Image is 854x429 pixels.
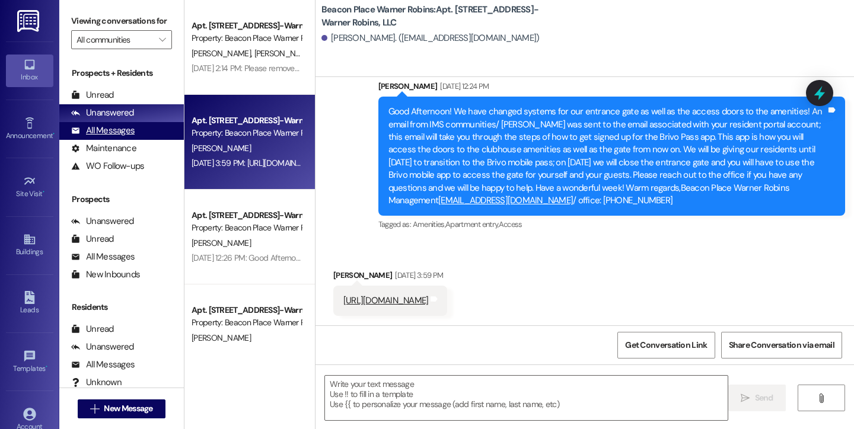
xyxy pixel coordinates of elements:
div: [PERSON_NAME] [378,80,845,97]
div: All Messages [71,124,135,137]
span: [PERSON_NAME] [192,48,254,59]
span: [PERSON_NAME] [192,143,251,153]
div: Apt. [STREET_ADDRESS]-Warner Robins, LLC [192,209,301,222]
div: All Messages [71,358,135,371]
div: Property: Beacon Place Warner Robins [192,32,301,44]
button: Send [728,385,786,411]
div: Prospects + Residents [59,67,184,79]
div: Maintenance [71,142,136,155]
div: Apt. [STREET_ADDRESS]-Warner Robins, LLC [192,114,301,127]
div: Residents [59,301,184,313]
span: • [46,363,47,371]
span: [PERSON_NAME] [192,332,251,343]
a: Site Visit • [6,171,53,203]
div: Tagged as: [378,216,845,233]
div: WO Follow-ups [71,160,144,172]
div: Apt. [STREET_ADDRESS]-Warner Robins, LLC [192,20,301,32]
div: Unanswered [71,107,134,119]
div: [PERSON_NAME]. ([EMAIL_ADDRESS][DOMAIN_NAME]) [321,32,540,44]
div: Unanswered [71,215,134,228]
div: [PERSON_NAME] [333,269,448,286]
div: Property: Beacon Place Warner Robins [192,222,301,234]
div: [DATE] 3:59 PM [392,269,443,281]
div: Prospects [59,193,184,206]
span: Get Conversation Link [625,339,707,351]
label: Viewing conversations for [71,12,172,30]
button: Get Conversation Link [617,332,715,358]
div: Unknown [71,376,122,389]
div: Good Afternoon! We have changed systems for our entrance gate as well as the access doors to the ... [388,105,826,207]
div: Unread [71,323,114,335]
span: New Message [104,402,152,415]
b: Beacon Place Warner Robins: Apt. [STREET_ADDRESS]-Warner Robins, LLC [321,4,559,29]
i:  [159,35,165,44]
span: Access [499,219,522,229]
a: Buildings [6,229,53,261]
div: New Inbounds [71,268,140,281]
a: Inbox [6,55,53,87]
div: [DATE] 2:14 PM: Please remove [PERSON_NAME] from the text messages [192,63,439,73]
span: [PERSON_NAME] [192,238,251,248]
i:  [817,393,826,403]
div: [DATE] 3:59 PM: [URL][DOMAIN_NAME] [192,158,324,168]
div: Property: Beacon Place Warner Robins [192,316,301,329]
span: Amenities , [413,219,446,229]
a: Templates • [6,346,53,378]
span: • [43,188,44,196]
a: [EMAIL_ADDRESS][DOMAIN_NAME] [438,194,573,206]
a: [URL][DOMAIN_NAME] [343,294,429,306]
div: Property: Beacon Place Warner Robins [192,127,301,139]
span: • [53,130,55,138]
input: All communities [77,30,153,49]
div: Unread [71,233,114,245]
i:  [90,404,99,414]
img: ResiDesk Logo [17,10,42,32]
div: [DATE] 12:24 PM [437,80,489,92]
div: All Messages [71,251,135,263]
div: Unanswered [71,341,134,353]
span: Send [755,392,773,404]
div: Unread [71,89,114,101]
span: Apartment entry , [445,219,499,229]
span: [PERSON_NAME] [254,48,313,59]
button: Share Conversation via email [721,332,842,358]
button: New Message [78,399,165,418]
a: Leads [6,287,53,319]
i:  [741,393,750,403]
span: Share Conversation via email [729,339,834,351]
div: Apt. [STREET_ADDRESS]-Warner Robins, LLC [192,304,301,316]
